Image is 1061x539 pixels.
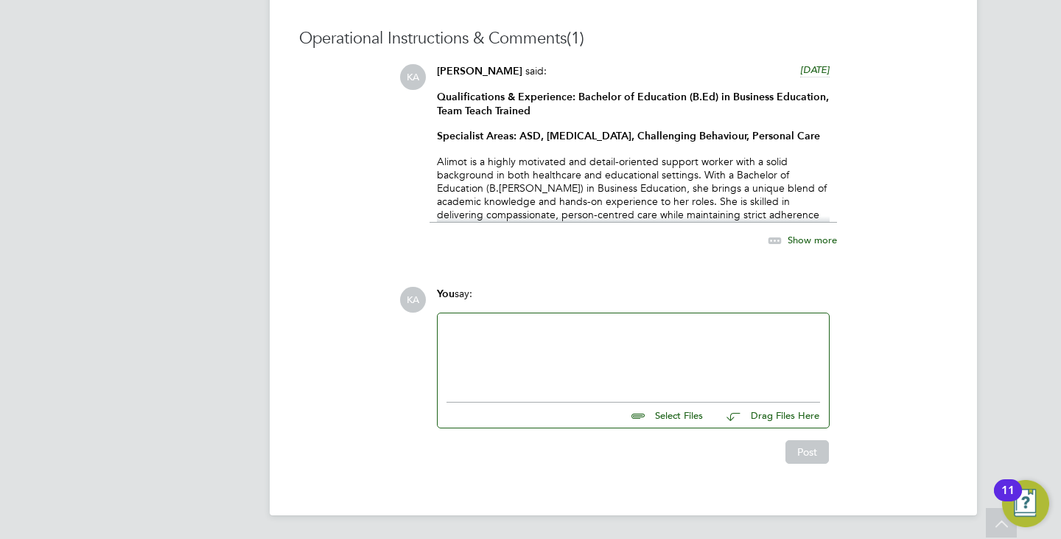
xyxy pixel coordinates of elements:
span: You [437,288,455,300]
strong: Qualifications & Experience: [437,91,575,103]
span: (1) [567,28,584,48]
span: said: [525,64,547,77]
span: [PERSON_NAME] [437,65,522,77]
h3: Operational Instructions & Comments [299,28,948,49]
strong: Specialist Areas: [437,130,517,142]
span: KA [400,287,426,313]
span: KA [400,64,426,90]
span: [DATE] [800,63,830,76]
div: 11 [1001,490,1015,510]
button: Open Resource Center, 11 new notifications [1002,480,1049,527]
div: say: [437,287,830,313]
button: Post [785,440,829,464]
strong: Team Teach Trained [437,105,530,117]
button: Drag Files Here [715,400,820,431]
span: Show more [788,234,837,246]
strong: Bachelor of Education (B.Ed) in Business Education, [578,91,829,103]
strong: ASD, [MEDICAL_DATA], Challenging Behaviour, Personal Care [519,130,820,142]
p: Alimot is a highly motivated and detail-oriented support worker with a solid background in both h... [437,155,830,235]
